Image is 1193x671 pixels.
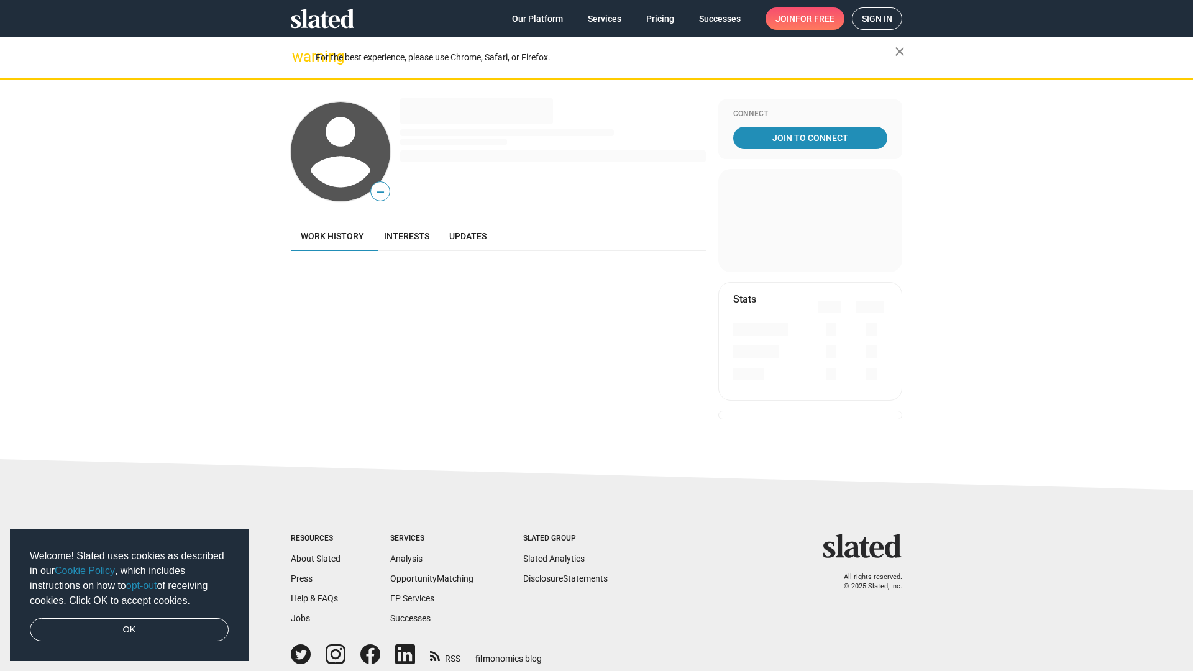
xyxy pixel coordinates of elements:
[291,573,313,583] a: Press
[852,7,902,30] a: Sign in
[523,573,608,583] a: DisclosureStatements
[291,593,338,603] a: Help & FAQs
[126,580,157,591] a: opt-out
[588,7,621,30] span: Services
[30,549,229,608] span: Welcome! Slated uses cookies as described in our , which includes instructions on how to of recei...
[502,7,573,30] a: Our Platform
[892,44,907,59] mat-icon: close
[55,565,115,576] a: Cookie Policy
[475,643,542,665] a: filmonomics blog
[390,554,423,564] a: Analysis
[316,49,895,66] div: For the best experience, please use Chrome, Safari, or Firefox.
[736,127,885,149] span: Join To Connect
[699,7,741,30] span: Successes
[766,7,844,30] a: Joinfor free
[291,534,341,544] div: Resources
[795,7,834,30] span: for free
[292,49,307,64] mat-icon: warning
[578,7,631,30] a: Services
[390,613,431,623] a: Successes
[523,534,608,544] div: Slated Group
[862,8,892,29] span: Sign in
[390,573,473,583] a: OpportunityMatching
[371,184,390,200] span: —
[10,529,249,662] div: cookieconsent
[439,221,496,251] a: Updates
[775,7,834,30] span: Join
[636,7,684,30] a: Pricing
[430,646,460,665] a: RSS
[449,231,487,241] span: Updates
[733,109,887,119] div: Connect
[733,293,756,306] mat-card-title: Stats
[30,618,229,642] a: dismiss cookie message
[831,573,902,591] p: All rights reserved. © 2025 Slated, Inc.
[301,231,364,241] span: Work history
[291,554,341,564] a: About Slated
[646,7,674,30] span: Pricing
[390,534,473,544] div: Services
[512,7,563,30] span: Our Platform
[291,221,374,251] a: Work history
[523,554,585,564] a: Slated Analytics
[733,127,887,149] a: Join To Connect
[374,221,439,251] a: Interests
[291,613,310,623] a: Jobs
[384,231,429,241] span: Interests
[689,7,751,30] a: Successes
[475,654,490,664] span: film
[390,593,434,603] a: EP Services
